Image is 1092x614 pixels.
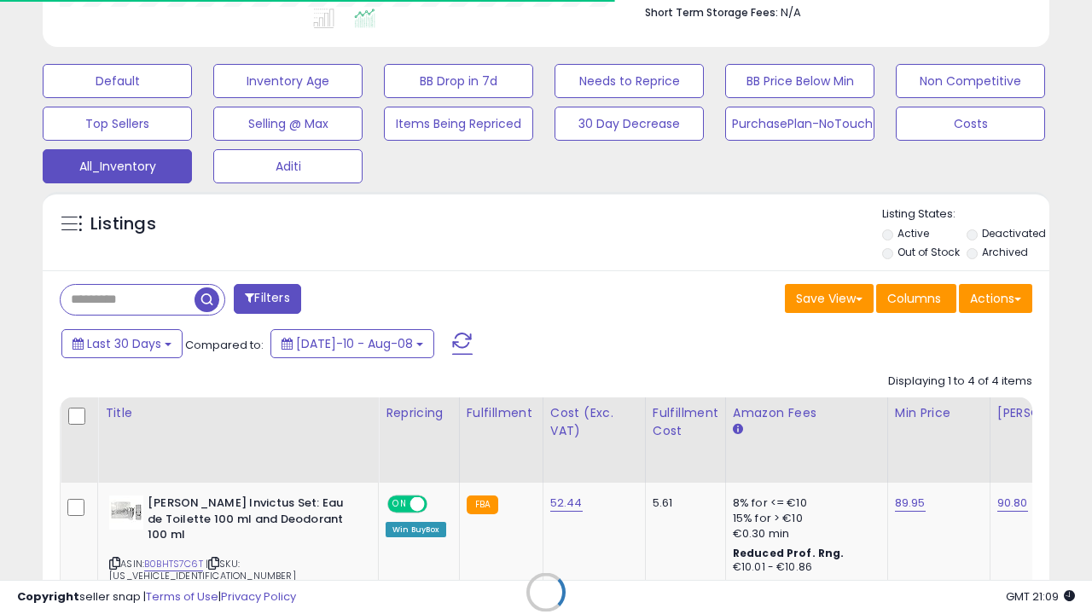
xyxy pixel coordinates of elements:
button: BB Price Below Min [725,64,874,98]
button: BB Drop in 7d [384,64,533,98]
button: Aditi [213,149,363,183]
button: Costs [896,107,1045,141]
button: Non Competitive [896,64,1045,98]
button: PurchasePlan-NoTouch [725,107,874,141]
div: seller snap | | [17,589,296,605]
button: Selling @ Max [213,107,363,141]
button: Default [43,64,192,98]
button: 30 Day Decrease [555,107,704,141]
button: Needs to Reprice [555,64,704,98]
button: All_Inventory [43,149,192,183]
strong: Copyright [17,588,79,605]
button: Inventory Age [213,64,363,98]
button: Items Being Repriced [384,107,533,141]
button: Top Sellers [43,107,192,141]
